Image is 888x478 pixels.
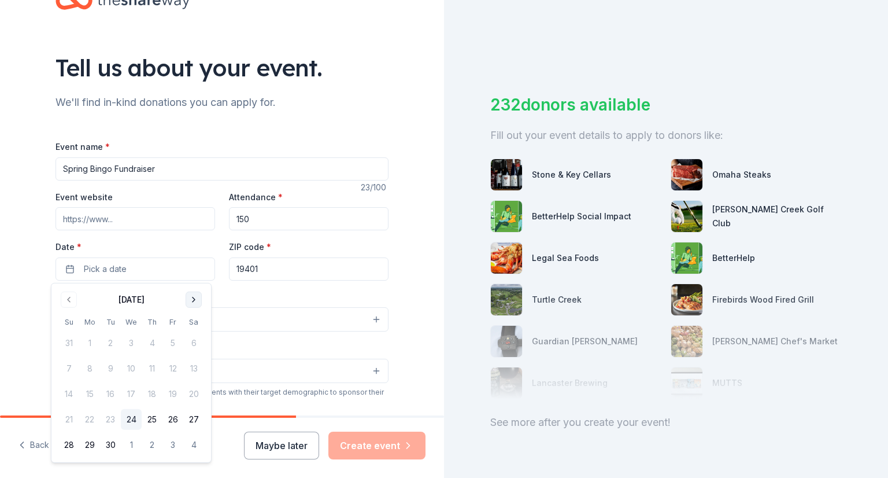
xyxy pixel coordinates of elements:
div: [DATE] [119,293,145,307]
img: photo for BetterHelp Social Impact [491,201,522,232]
input: https://www... [55,207,215,230]
input: 20 [229,207,388,230]
button: 29 [79,435,100,455]
div: Fill out your event details to apply to donors like: [490,126,842,145]
button: 3 [162,435,183,455]
button: Back [18,433,49,458]
button: 25 [142,409,162,430]
th: Monday [79,316,100,328]
button: 30 [100,435,121,455]
div: Stone & Key Cellars [532,168,611,182]
div: BetterHelp [712,251,755,265]
label: Event name [55,141,110,153]
button: Pick a date [55,258,215,281]
img: photo for Landis Creek Golf Club [671,201,702,232]
th: Sunday [58,316,79,328]
button: 28 [58,435,79,455]
button: Select [55,359,388,383]
label: Date [55,241,215,253]
button: 2 [142,435,162,455]
img: photo for BetterHelp [671,242,702,274]
div: Legal Sea Foods [532,251,599,265]
div: Omaha Steaks [712,168,771,182]
label: ZIP code [229,241,271,253]
button: Go to next month [186,292,202,308]
div: Tell us about your event. [55,52,388,84]
label: Event website [55,192,113,203]
button: 27 [183,409,204,430]
label: Attendance [229,192,283,203]
img: photo for Legal Sea Foods [491,242,522,274]
span: Pick a date [84,262,127,276]
input: 12345 (U.S. only) [229,258,388,281]
div: 232 donors available [490,93,842,117]
button: 24 [121,409,142,430]
div: We use this information to help brands find events with their target demographic to sponsor their... [55,388,388,406]
div: See more after you create your event! [490,413,842,432]
th: Wednesday [121,316,142,328]
div: We'll find in-kind donations you can apply for. [55,93,388,112]
button: 26 [162,409,183,430]
img: photo for Omaha Steaks [671,159,702,190]
input: Spring Fundraiser [55,157,388,181]
div: 23 /100 [361,181,388,194]
th: Saturday [183,316,204,328]
button: Go to previous month [61,292,77,308]
img: photo for Stone & Key Cellars [491,159,522,190]
th: Tuesday [100,316,121,328]
div: [PERSON_NAME] Creek Golf Club [712,203,842,230]
button: Maybe later [244,432,319,459]
th: Thursday [142,316,162,328]
div: BetterHelp Social Impact [532,209,631,223]
button: 4 [183,435,204,455]
button: 1 [121,435,142,455]
th: Friday [162,316,183,328]
button: Select [55,307,388,332]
